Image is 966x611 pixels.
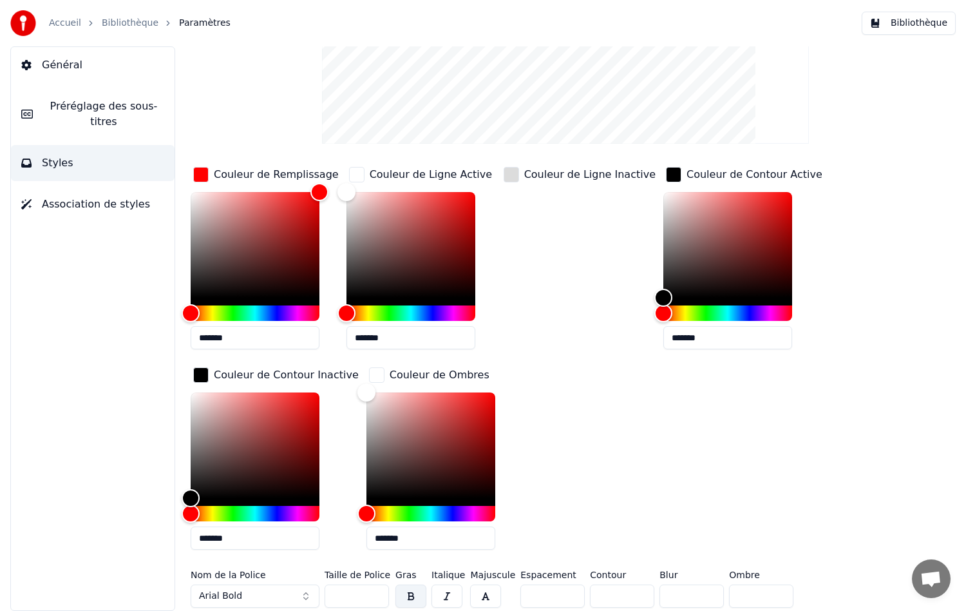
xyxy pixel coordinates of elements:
[199,590,242,603] span: Arial Bold
[663,192,792,298] div: Color
[729,570,793,579] label: Ombre
[346,305,475,321] div: Hue
[42,57,82,73] span: Général
[191,305,319,321] div: Hue
[520,570,585,579] label: Espacement
[191,570,319,579] label: Nom de la Police
[11,145,175,181] button: Styles
[395,570,426,579] label: Gras
[43,99,164,130] span: Préréglage des sous-titres
[191,393,319,498] div: Color
[49,17,81,30] a: Accueil
[11,186,175,222] button: Association de styles
[524,167,656,182] div: Couleur de Ligne Inactive
[42,197,150,212] span: Association de styles
[346,192,475,298] div: Color
[49,17,231,30] nav: breadcrumb
[663,305,792,321] div: Hue
[214,167,339,182] div: Couleur de Remplissage
[366,506,495,521] div: Hue
[346,164,495,185] button: Couleur de Ligne Active
[862,12,956,35] button: Bibliothèque
[366,393,495,498] div: Color
[659,570,724,579] label: Blur
[191,164,341,185] button: Couleur de Remplissage
[191,506,319,521] div: Hue
[42,155,73,171] span: Styles
[912,559,951,598] div: Ouvrir le chat
[179,17,231,30] span: Paramètres
[663,164,825,185] button: Couleur de Contour Active
[687,167,822,182] div: Couleur de Contour Active
[390,367,489,383] div: Couleur de Ombres
[470,570,515,579] label: Majuscule
[191,365,361,385] button: Couleur de Contour Inactive
[325,570,390,579] label: Taille de Police
[501,164,658,185] button: Couleur de Ligne Inactive
[11,88,175,140] button: Préréglage des sous-titres
[10,10,36,36] img: youka
[590,570,654,579] label: Contour
[366,365,492,385] button: Couleur de Ombres
[214,367,359,383] div: Couleur de Contour Inactive
[191,192,319,298] div: Color
[431,570,465,579] label: Italique
[370,167,492,182] div: Couleur de Ligne Active
[102,17,158,30] a: Bibliothèque
[11,47,175,83] button: Général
